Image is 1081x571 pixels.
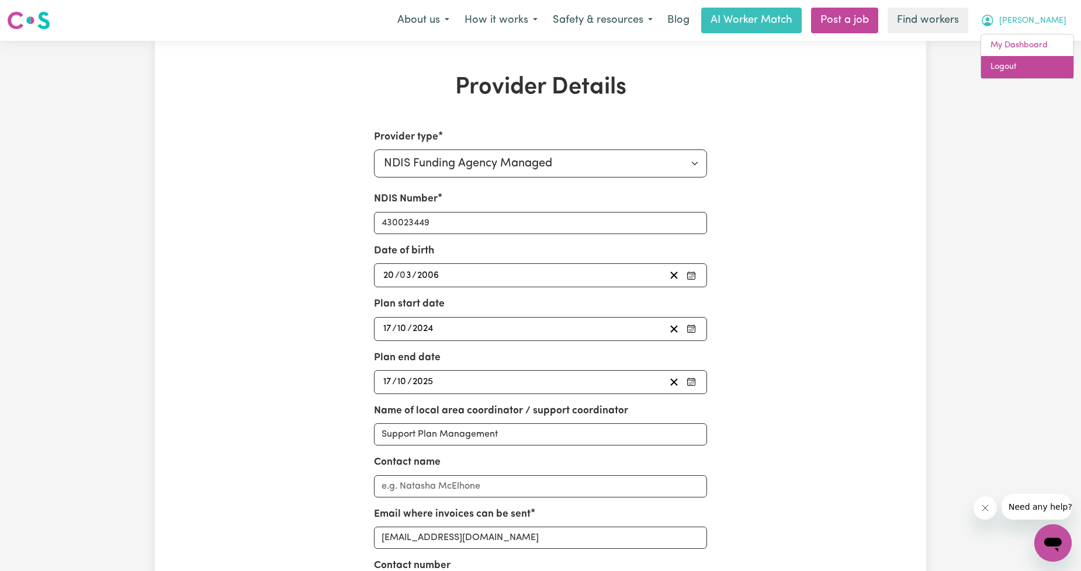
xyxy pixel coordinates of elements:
[395,270,400,281] span: /
[665,374,683,390] button: Clear plan end date
[412,270,417,281] span: /
[374,475,708,497] input: e.g. Natasha McElhone
[7,8,71,18] span: Need any help?
[665,267,683,283] button: Clear date of birth
[7,7,50,34] a: Careseekers logo
[383,374,392,390] input: --
[400,271,406,280] span: 0
[1002,494,1072,520] iframe: Message from company
[374,192,438,207] label: NDIS Number
[665,321,683,337] button: Clear plan start date
[888,8,968,33] a: Find workers
[973,8,1074,33] button: My Account
[407,377,412,387] span: /
[392,377,397,387] span: /
[412,321,435,337] input: ----
[374,403,628,419] label: Name of local area coordinator / support coordinator
[545,8,660,33] button: Safety & resources
[683,267,699,283] button: Pick your date of birth
[374,297,445,312] label: Plan start date
[374,455,441,470] label: Contact name
[374,507,531,522] label: Email where invoices can be sent
[683,374,699,390] button: Pick your plan end date
[811,8,878,33] a: Post a job
[683,321,699,337] button: Pick your plan start date
[390,8,457,33] button: About us
[383,321,392,337] input: --
[374,243,434,259] label: Date of birth
[290,74,791,102] h1: Provider Details
[392,323,397,334] span: /
[412,374,434,390] input: ----
[981,56,1073,78] a: Logout
[407,323,412,334] span: /
[981,34,1073,57] a: My Dashboard
[999,15,1066,27] span: [PERSON_NAME]
[7,10,50,31] img: Careseekers logo
[397,321,407,337] input: --
[1034,524,1072,562] iframe: Button to launch messaging window
[400,267,412,283] input: --
[374,527,708,549] input: e.g. nat.mc@myplanmanager.com.au
[417,267,439,283] input: ----
[980,34,1074,79] div: My Account
[374,423,708,445] input: e.g. MyAreaCoordinator Ltd.
[701,8,802,33] a: AI Worker Match
[397,374,407,390] input: --
[383,267,395,283] input: --
[374,350,441,365] label: Plan end date
[374,130,438,145] label: Provider type
[660,8,697,33] a: Blog
[374,212,708,234] input: Enter your NDIS number
[973,496,997,520] iframe: Close message
[457,8,545,33] button: How it works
